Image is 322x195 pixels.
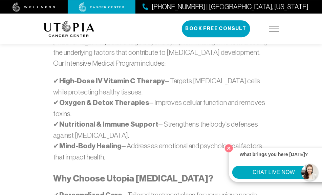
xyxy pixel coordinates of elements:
strong: What brings you here [DATE]? [240,152,308,157]
img: logo [43,21,94,37]
strong: Oxygen & Detox Therapies [60,98,150,107]
button: CHAT LIVE NOW [232,166,315,179]
strong: Mind-Body Healing [60,142,122,150]
strong: Nutritional & Immune Support [60,120,159,129]
img: icon-hamburger [269,26,279,31]
a: [PHONE_NUMBER] | [GEOGRAPHIC_DATA], [US_STATE] [143,2,308,12]
button: Book Free Consult [182,20,250,37]
strong: High-Dose IV Vitamin C Therapy [60,77,165,85]
button: Close [223,143,235,154]
span: [PHONE_NUMBER] | [GEOGRAPHIC_DATA], [US_STATE] [152,2,308,12]
strong: Why Choose Utopia [MEDICAL_DATA]? [53,173,214,184]
p: ✔ – Targets [MEDICAL_DATA] cells while protecting healthy tissues. ✔ – Improves cellular function... [53,75,269,162]
img: wellness [13,2,55,12]
img: cancer center [79,2,124,12]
